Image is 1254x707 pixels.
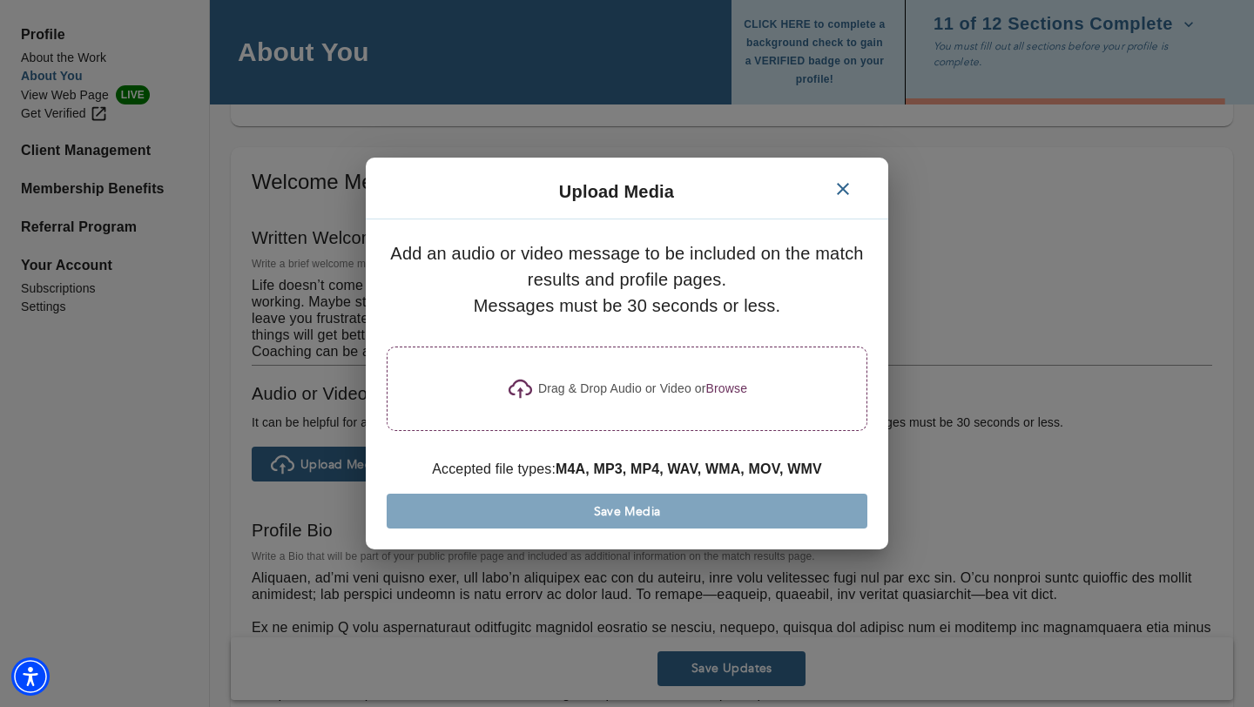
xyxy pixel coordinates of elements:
[387,240,867,293] p: Add an audio or video message to be included on the match results and profile pages.
[387,293,867,319] p: Messages must be 30 seconds or less.
[559,178,674,205] p: Upload Media
[556,461,822,476] b: M4A, MP3, MP4, WAV, WMA, MOV, WMV
[11,657,50,696] div: Accessibility Menu
[706,380,747,398] p: Browse
[387,347,867,431] div: Drag & Drop Audio or Video orBrowse
[538,380,706,398] p: Drag & Drop Audio or Video or
[387,459,867,480] p: Accepted file types:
